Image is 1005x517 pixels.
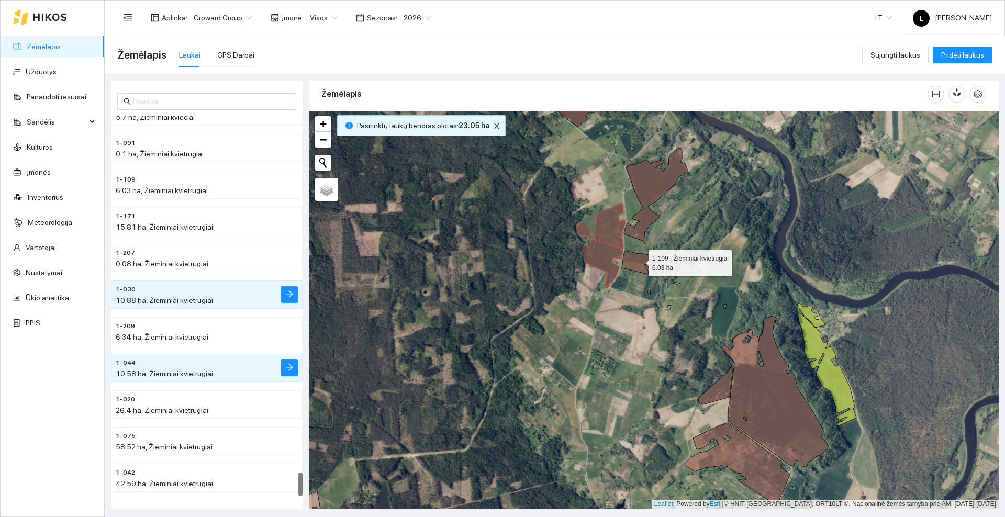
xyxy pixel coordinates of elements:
a: Vartotojai [26,243,56,252]
span: 58.52 ha, Žieminiai kvietrugiai [116,443,213,451]
span: arrow-right [285,363,294,373]
span: 15.81 ha, Žieminiai kvietrugiai [116,223,213,231]
div: Laukai [179,49,200,61]
a: Inventorius [28,193,63,201]
a: Ūkio analitika [26,294,69,302]
span: 1-209 [116,321,135,331]
span: Pasirinktų laukų bendras plotas : [357,120,489,131]
button: column-width [928,86,944,103]
span: 1-091 [116,138,136,148]
a: Pridėti laukus [933,51,992,59]
span: 1-042 [116,468,135,478]
span: 6.34 ha, Žieminiai kvietrugiai [116,333,208,341]
span: 1-207 [116,248,135,258]
span: 5.7 ha, Žieminiai kviečiai [116,113,195,121]
span: | [722,500,724,508]
span: 1-020 [116,395,135,404]
span: 10.88 ha, Žieminiai kvietrugiai [116,296,213,305]
span: 1-109 [116,175,136,185]
span: + [320,117,327,130]
button: Sujungti laukus [862,47,929,63]
span: Įmonė : [282,12,304,24]
span: 10.58 ha, Žieminiai kvietrugiai [116,369,213,378]
span: 2026 [404,10,431,26]
button: arrow-right [281,286,298,303]
a: PPIS [26,319,40,327]
span: Sandėlis [27,111,86,132]
span: close [491,122,502,130]
span: 26.4 ha, Žieminiai kvietrugiai [116,406,208,414]
span: arrow-right [285,290,294,300]
a: Žemėlapis [27,42,61,51]
a: Esri [710,500,721,508]
a: Leaflet [654,500,673,508]
a: Įmonės [27,168,51,176]
span: Visos [310,10,337,26]
a: Layers [315,178,338,201]
span: Sezonas : [367,12,397,24]
button: Initiate a new search [315,155,331,171]
span: − [320,133,327,146]
span: info-circle [345,122,353,129]
b: 23.05 ha [459,121,489,130]
a: Kultūros [27,143,53,151]
span: 42.59 ha, Žieminiai kvietrugiai [116,479,213,488]
a: Zoom out [315,132,331,148]
button: close [490,120,503,132]
span: LT [875,10,892,26]
span: layout [151,14,159,22]
span: 1-030 [116,285,136,295]
a: Zoom in [315,116,331,132]
span: [PERSON_NAME] [913,14,992,22]
span: 6.03 ha, Žieminiai kvietrugiai [116,186,208,195]
span: Pridėti laukus [941,49,984,61]
span: search [124,98,131,105]
button: arrow-right [281,359,298,376]
span: Žemėlapis [117,47,166,63]
button: Pridėti laukus [933,47,992,63]
span: Sujungti laukus [870,49,920,61]
span: 1-044 [116,358,136,368]
span: 0.08 ha, Žieminiai kvietrugiai [116,260,208,268]
span: L [920,10,923,27]
a: Nustatymai [26,268,62,277]
div: GPS Darbai [217,49,254,61]
a: Panaudoti resursai [27,93,86,101]
a: Meteorologija [28,218,72,227]
span: 0.1 ha, Žieminiai kvietrugiai [116,150,204,158]
span: Aplinka : [162,12,187,24]
a: Sujungti laukus [862,51,929,59]
span: 1-171 [116,211,136,221]
input: Paieška [133,96,290,107]
button: menu-fold [117,7,138,28]
div: | Powered by © HNIT-[GEOGRAPHIC_DATA]; ORT10LT ©, Nacionalinė žemės tarnyba prie AM, [DATE]-[DATE] [652,500,999,509]
span: menu-fold [123,13,132,23]
span: Groward Group [194,10,252,26]
span: column-width [928,90,944,98]
span: 1-075 [116,431,136,441]
a: Užduotys [26,68,57,76]
span: shop [271,14,279,22]
span: calendar [356,14,364,22]
div: Žemėlapis [321,79,928,109]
